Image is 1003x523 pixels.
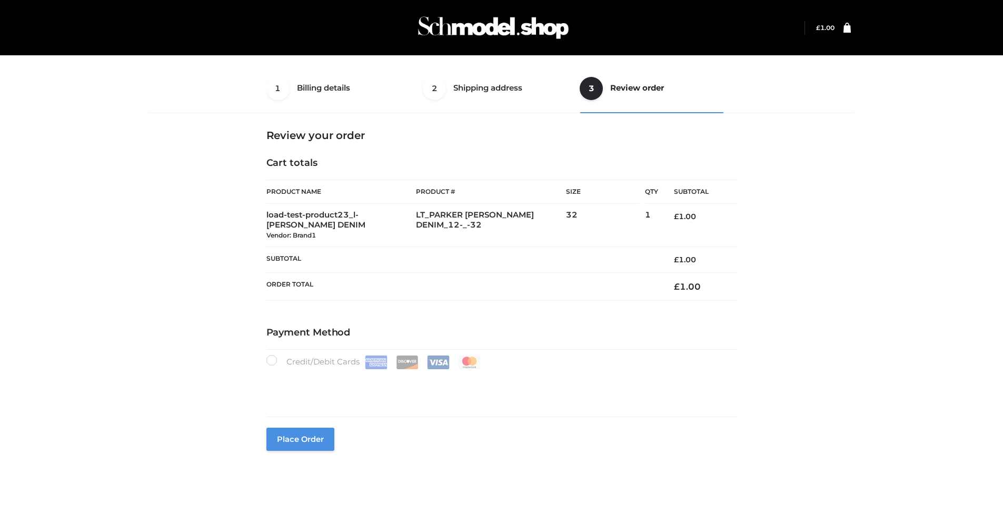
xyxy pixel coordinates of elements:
[674,212,679,221] span: £
[266,204,416,246] td: load-test-product23_l-[PERSON_NAME] DENIM
[674,255,696,264] bdi: 1.00
[414,7,572,48] img: Schmodel Admin 964
[266,231,316,239] small: Vendor: Brand1
[416,204,566,246] td: LT_PARKER [PERSON_NAME] DENIM_12-_-32
[816,24,835,32] bdi: 1.00
[266,246,658,272] th: Subtotal
[566,204,645,246] td: 32
[266,355,482,369] label: Credit/Debit Cards
[266,157,737,169] h4: Cart totals
[266,180,416,204] th: Product Name
[645,180,658,204] th: Qty
[264,367,735,406] iframe: Secure payment input frame
[266,129,737,142] h3: Review your order
[816,24,835,32] a: £1.00
[266,327,737,339] h4: Payment Method
[427,356,450,369] img: Visa
[396,356,419,369] img: Discover
[566,180,640,204] th: Size
[816,24,820,32] span: £
[674,281,701,292] bdi: 1.00
[266,428,334,451] button: Place order
[266,272,658,300] th: Order Total
[674,212,696,221] bdi: 1.00
[365,356,388,369] img: Amex
[674,281,680,292] span: £
[416,180,566,204] th: Product #
[658,180,737,204] th: Subtotal
[645,204,658,246] td: 1
[674,255,679,264] span: £
[458,356,481,369] img: Mastercard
